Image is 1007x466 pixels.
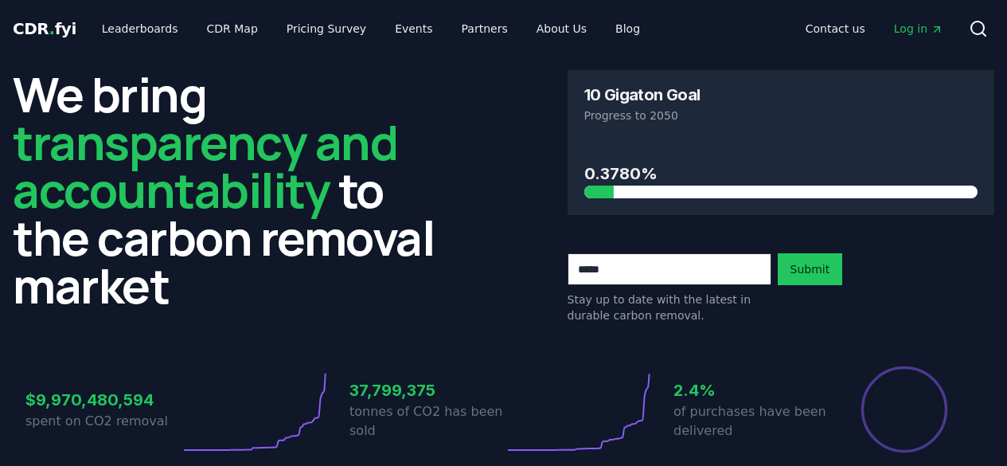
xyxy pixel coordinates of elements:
[274,14,379,43] a: Pricing Survey
[194,14,271,43] a: CDR Map
[13,19,76,38] span: CDR fyi
[673,402,828,441] p: of purchases have been delivered
[449,14,521,43] a: Partners
[349,402,504,441] p: tonnes of CO2 has been sold
[778,253,843,285] button: Submit
[25,388,180,412] h3: $9,970,480,594
[603,14,653,43] a: Blog
[673,378,828,402] h3: 2.4%
[881,14,956,43] a: Log in
[584,162,978,186] h3: 0.3780%
[25,412,180,431] p: spent on CO2 removal
[584,87,701,103] h3: 10 Gigaton Goal
[89,14,653,43] nav: Main
[13,109,397,222] span: transparency and accountability
[793,14,878,43] a: Contact us
[793,14,956,43] nav: Main
[568,292,771,323] p: Stay up to date with the latest in durable carbon removal.
[89,14,191,43] a: Leaderboards
[13,18,76,40] a: CDR.fyi
[13,70,440,309] h2: We bring to the carbon removal market
[382,14,445,43] a: Events
[860,365,949,454] div: Percentage of sales delivered
[49,19,55,38] span: .
[349,378,504,402] h3: 37,799,375
[894,21,943,37] span: Log in
[524,14,599,43] a: About Us
[584,108,978,123] p: Progress to 2050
